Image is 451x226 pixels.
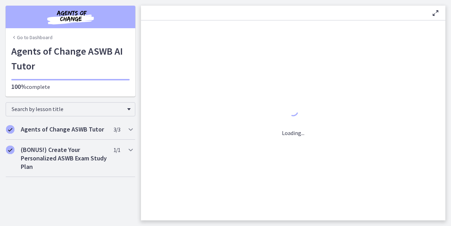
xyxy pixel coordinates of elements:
a: Go to Dashboard [11,34,52,41]
h2: Agents of Change ASWB Tutor [21,125,107,134]
div: 1 [282,104,304,120]
i: Completed [6,125,14,134]
p: complete [11,83,130,91]
span: 100% [11,83,26,91]
img: Agents of Change Social Work Test Prep [28,8,113,25]
h1: Agents of Change ASWB AI Tutor [11,44,130,73]
i: Completed [6,146,14,154]
span: 3 / 3 [113,125,120,134]
span: 1 / 1 [113,146,120,154]
span: Search by lesson title [12,105,124,112]
h2: (BONUS!) Create Your Personalized ASWB Exam Study Plan [21,146,107,171]
p: Loading... [282,129,304,137]
div: Search by lesson title [6,102,135,116]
